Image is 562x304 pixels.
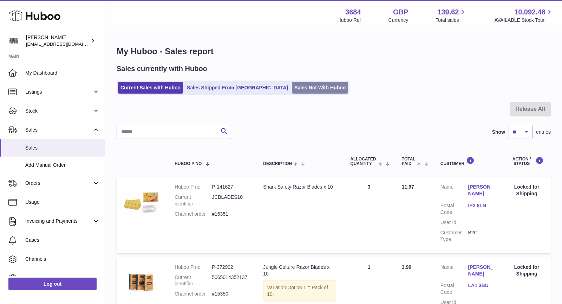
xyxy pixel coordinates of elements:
span: Stock [25,108,92,114]
span: Sales [25,145,100,151]
a: [PERSON_NAME] [468,184,496,197]
span: entries [536,129,551,135]
a: 10,092.48 AVAILABLE Stock Total [494,7,554,24]
div: Action / Status [510,157,544,166]
h2: Sales currently with Huboo [117,64,207,74]
span: Huboo P no [175,161,202,166]
div: Currency [388,17,409,24]
div: Customer [440,157,496,166]
span: ALLOCATED Quantity [350,157,377,166]
a: Log out [8,278,97,290]
div: Locked for Shipping [510,264,544,277]
a: Current Sales with Huboo [118,82,183,94]
dd: P-141627 [212,184,249,190]
dt: Postal Code [440,202,468,216]
dd: JCBLADES10 [212,194,249,207]
span: [EMAIL_ADDRESS][DOMAIN_NAME] [26,41,103,47]
div: Locked for Shipping [510,184,544,197]
a: [PERSON_NAME] [468,264,496,277]
span: Option 1 = Pack of 10; [267,285,328,297]
dt: Huboo P no [175,264,212,271]
span: 3.99 [402,264,411,270]
img: $_57.JPG [124,184,159,219]
dd: #15350 [212,291,249,297]
span: Listings [25,89,92,95]
dt: Name [440,184,468,199]
td: 3 [343,177,394,253]
span: Orders [25,180,92,186]
dt: Customer Type [440,229,468,243]
dt: Channel order [175,211,212,217]
span: AVAILABLE Stock Total [494,17,554,24]
a: 139.62 Total sales [436,7,467,24]
div: Variation: [263,280,336,302]
span: 139.62 [437,7,459,17]
span: Total sales [436,17,467,24]
dt: Postal Code [440,282,468,296]
span: Description [263,161,292,166]
dd: B2C [468,229,496,243]
dt: Name [440,264,468,279]
img: 36841753442039.jpg [124,264,159,299]
dd: #15351 [212,211,249,217]
div: Jungle Culture Razor Blades x 10 [263,264,336,277]
dt: Huboo P no [175,184,212,190]
dt: Current identifier [175,274,212,287]
a: Sales Shipped From [GEOGRAPHIC_DATA] [184,82,290,94]
img: theinternationalventure@gmail.com [8,36,19,46]
span: My Dashboard [25,70,100,76]
span: Invoicing and Payments [25,218,92,224]
strong: GBP [393,7,408,17]
dt: Channel order [175,291,212,297]
h1: My Huboo - Sales report [117,46,551,57]
dd: P-372902 [212,264,249,271]
span: Settings [25,275,100,281]
span: Usage [25,199,100,205]
span: Add Manual Order [25,162,100,169]
span: Sales [25,127,92,133]
dd: 5065014352137 [212,274,249,287]
a: Sales Not With Huboo [292,82,348,94]
strong: 3684 [345,7,361,17]
a: LA1 3BU [468,282,496,289]
span: Cases [25,237,100,243]
a: IP2 8LN [468,202,496,209]
label: Show [492,129,505,135]
span: Total paid [402,157,416,166]
div: Shark Safety Razor Blades x 10 [263,184,336,190]
dt: Current identifier [175,194,212,207]
dt: User Id [440,219,468,226]
span: 10,092.48 [514,7,545,17]
div: Huboo Ref [338,17,361,24]
span: 11.97 [402,184,414,190]
div: [PERSON_NAME] [26,34,89,47]
span: Channels [25,256,100,262]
